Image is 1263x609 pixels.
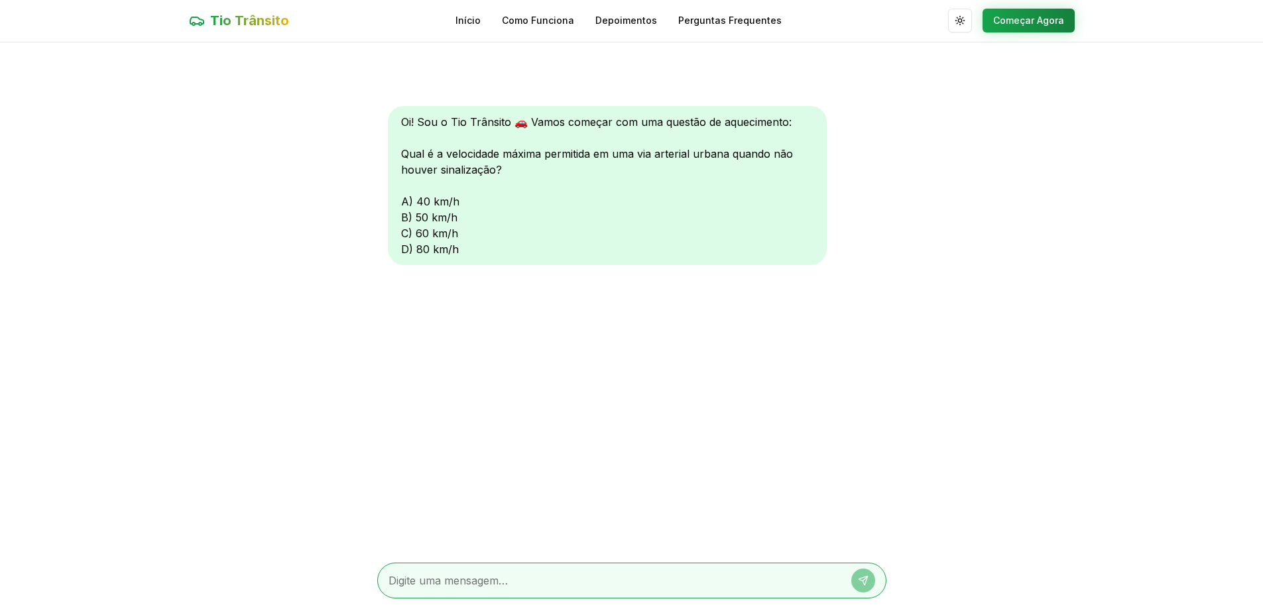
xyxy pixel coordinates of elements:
a: Como Funciona [502,14,574,27]
div: Oi! Sou o Tio Trânsito 🚗 Vamos começar com uma questão de aquecimento: Qual é a velocidade máxima... [388,106,827,265]
a: Perguntas Frequentes [678,14,782,27]
a: Início [455,14,481,27]
span: Tio Trânsito [210,11,289,30]
a: Tio Trânsito [189,11,289,30]
a: Depoimentos [595,14,657,27]
button: Começar Agora [983,9,1075,32]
